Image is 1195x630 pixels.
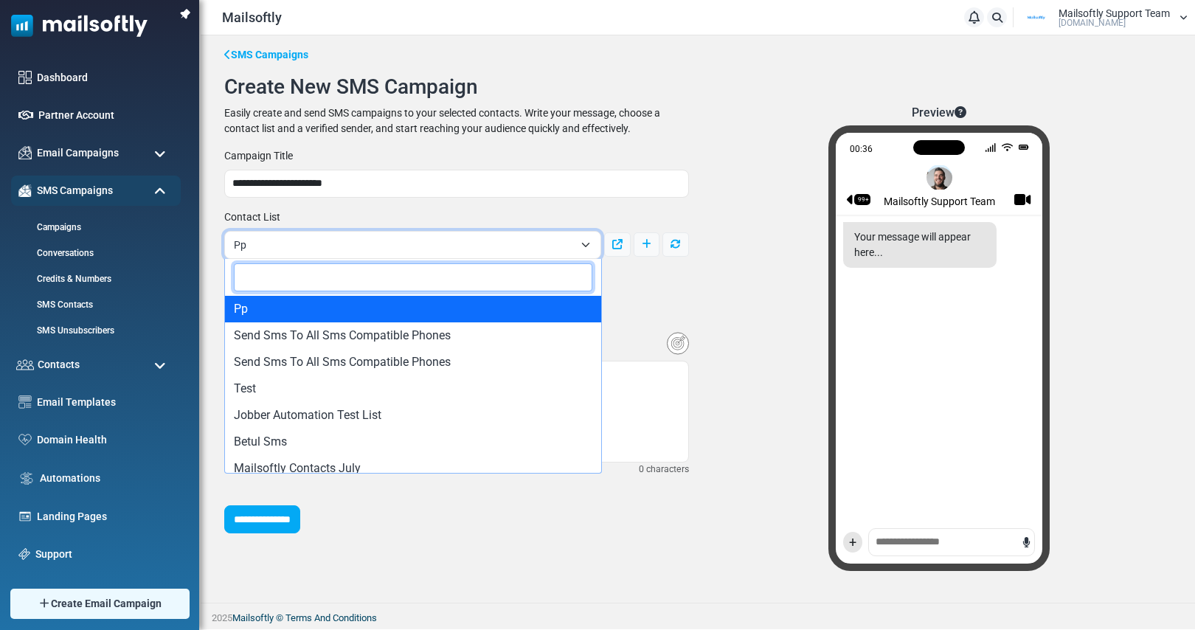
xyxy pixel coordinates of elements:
a: Credits & Numbers [11,272,177,285]
div: 00:36 [850,142,979,152]
li: Mailsoftly Contacts July [225,455,601,482]
li: Send Sms To All Sms Compatible Phones [225,322,601,349]
span: SMS Campaigns [37,183,113,198]
span: translation missing: en.layouts.footer.terms_and_conditions [285,612,377,623]
span: Pp [224,231,601,259]
a: Domain Health [37,432,173,448]
a: Landing Pages [37,509,173,525]
span: Pp [234,236,574,254]
input: Search [234,263,592,291]
span: Email Campaigns [37,145,119,161]
a: Partner Account [38,108,173,123]
span: Mailsoftly [222,7,282,27]
img: campaigns-icon.png [18,146,32,159]
li: Pp [225,296,601,322]
li: Test [225,375,601,402]
span: Create Email Campaign [51,596,162,612]
img: Insert Variable [667,332,689,355]
img: User Logo [1018,7,1055,29]
li: Send Sms To All Sms Compatible Phones [225,349,601,375]
i: This is a visual preview of how your message may appear on a phone. The appearance may vary depen... [955,106,966,118]
label: Contact List [224,210,280,225]
h3: Create New SMS Campaign [215,75,1180,100]
a: Support [35,547,173,562]
img: domain-health-icon.svg [18,434,32,446]
img: workflow.svg [18,470,35,487]
img: campaigns-icon-active.png [18,184,32,197]
a: Dashboard [37,70,173,86]
img: dashboard-icon.svg [18,71,32,84]
span: Contacts [38,357,80,373]
a: Campaigns [11,221,177,234]
a: Automations [40,471,173,486]
a: Terms And Conditions [285,612,377,623]
span: Mailsoftly Support Team [1059,8,1170,18]
li: Betul Sms [225,429,601,455]
a: Email Templates [37,395,173,410]
div: Easily create and send SMS campaigns to your selected contacts. Write your message, choose a cont... [224,105,689,136]
img: support-icon.svg [18,548,30,560]
li: Jobber Automation Test List [225,402,601,429]
a: Conversations [11,246,177,260]
a: Mailsoftly © [232,612,283,623]
div: Your message will appear here... [843,222,997,268]
a: User Logo Mailsoftly Support Team [DOMAIN_NAME] [1018,7,1188,29]
img: contacts-icon.svg [16,359,34,370]
a: SMS Contacts [11,298,177,311]
a: SMS Unsubscribers [11,324,177,337]
a: SMS Campaigns [224,47,308,63]
h6: Preview [912,105,966,120]
img: landing_pages.svg [18,510,32,523]
span: [DOMAIN_NAME] [1059,18,1126,27]
small: 0 characters [639,463,689,476]
img: email-templates-icon.svg [18,395,32,409]
footer: 2025 [201,603,1195,629]
label: Campaign Title [224,148,293,164]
